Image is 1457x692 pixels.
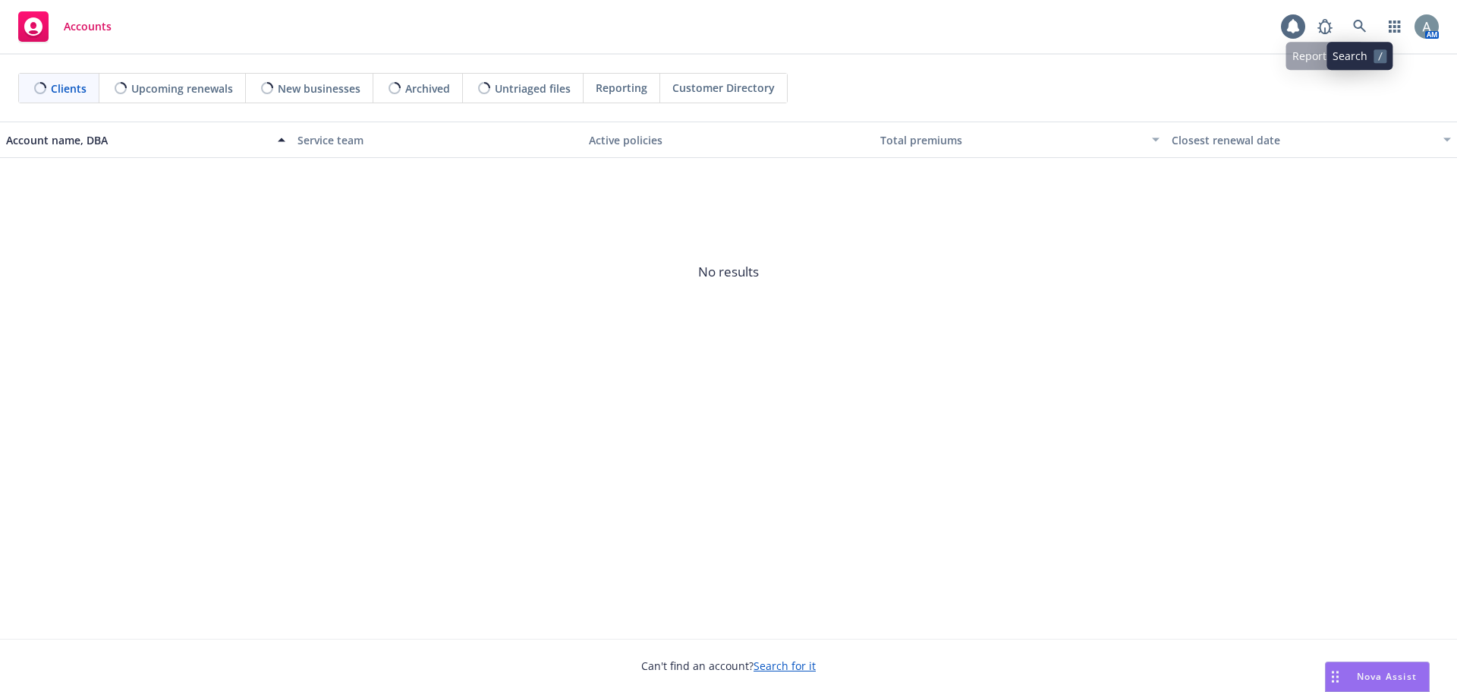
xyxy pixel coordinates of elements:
span: Nova Assist [1357,670,1417,683]
span: Archived [405,81,450,96]
button: Nova Assist [1325,662,1430,692]
div: Total premiums [880,132,1143,148]
span: Clients [51,81,87,96]
a: Report a Bug [1310,11,1340,42]
div: Drag to move [1326,662,1345,691]
button: Total premiums [874,122,1166,158]
button: Closest renewal date [1166,122,1457,158]
button: Service team [291,122,583,158]
span: Customer Directory [672,80,775,96]
div: Account name, DBA [6,132,269,148]
span: Upcoming renewals [131,81,233,96]
a: Switch app [1380,11,1410,42]
img: photo [1415,14,1439,39]
div: Closest renewal date [1172,132,1434,148]
a: Accounts [12,5,118,48]
button: Active policies [583,122,874,158]
span: Accounts [64,21,112,33]
a: Search [1345,11,1375,42]
div: Service team [297,132,577,148]
span: Untriaged files [495,81,571,96]
div: Active policies [589,132,868,148]
a: Search for it [754,659,816,673]
span: Reporting [596,80,647,96]
span: Can't find an account? [641,658,816,674]
span: New businesses [278,81,360,96]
